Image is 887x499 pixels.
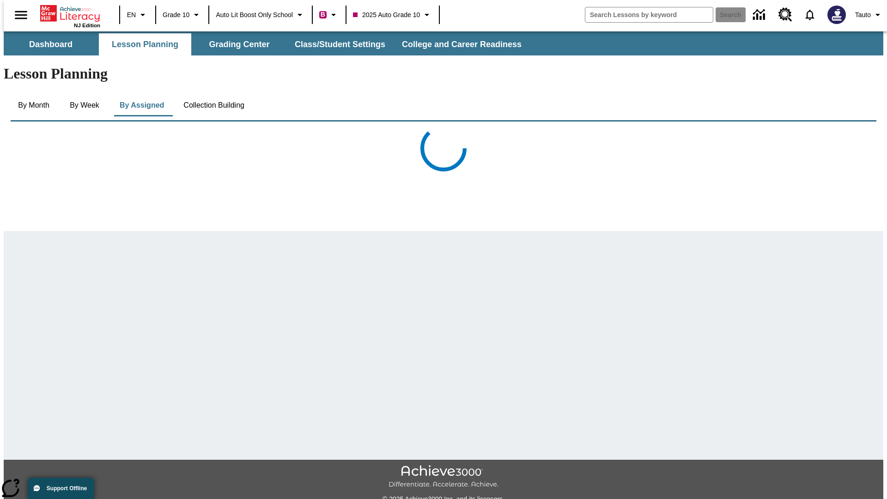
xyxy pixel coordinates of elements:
[176,94,252,116] button: Collection Building
[212,6,309,23] button: School: Auto Lit Boost only School, Select your school
[216,10,293,20] span: Auto Lit Boost only School
[585,7,713,22] input: search field
[4,33,530,55] div: SubNavbar
[159,6,206,23] button: Grade: Grade 10, Select a grade
[353,10,420,20] span: 2025 Auto Grade 10
[287,33,393,55] button: Class/Student Settings
[127,10,136,20] span: EN
[11,94,57,116] button: By Month
[4,65,883,82] h1: Lesson Planning
[4,31,883,55] div: SubNavbar
[123,6,152,23] button: Language: EN, Select a language
[74,23,100,28] span: NJ Edition
[827,6,846,24] img: Avatar
[822,3,851,27] button: Select a new avatar
[99,33,191,55] button: Lesson Planning
[47,485,87,492] span: Support Offline
[855,10,871,20] span: Tauto
[163,10,189,20] span: Grade 10
[28,478,94,499] button: Support Offline
[395,33,529,55] button: College and Career Readiness
[61,94,108,116] button: By Week
[5,33,97,55] button: Dashboard
[349,6,436,23] button: Class: 2025 Auto Grade 10, Select your class
[40,3,100,28] div: Home
[193,33,286,55] button: Grading Center
[316,6,343,23] button: Boost Class color is violet red. Change class color
[7,1,35,29] button: Open side menu
[747,2,773,28] a: Data Center
[798,3,822,27] a: Notifications
[112,94,171,116] button: By Assigned
[851,6,887,23] button: Profile/Settings
[389,465,498,489] img: Achieve3000 Differentiate Accelerate Achieve
[773,2,798,27] a: Resource Center, Will open in new tab
[40,4,100,23] a: Home
[321,9,325,20] span: B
